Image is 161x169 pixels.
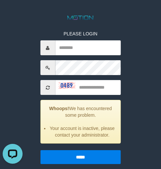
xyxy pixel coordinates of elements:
p: PLEASE LOGIN [40,30,121,37]
strong: Whoops! [49,106,69,111]
img: MOTION_logo.png [66,15,95,21]
li: Your account is inactive, please contact your administrator. [49,125,116,138]
img: captcha [58,82,75,89]
div: We has encountered some problem. [40,100,121,144]
button: Open LiveChat chat widget [3,3,23,22]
